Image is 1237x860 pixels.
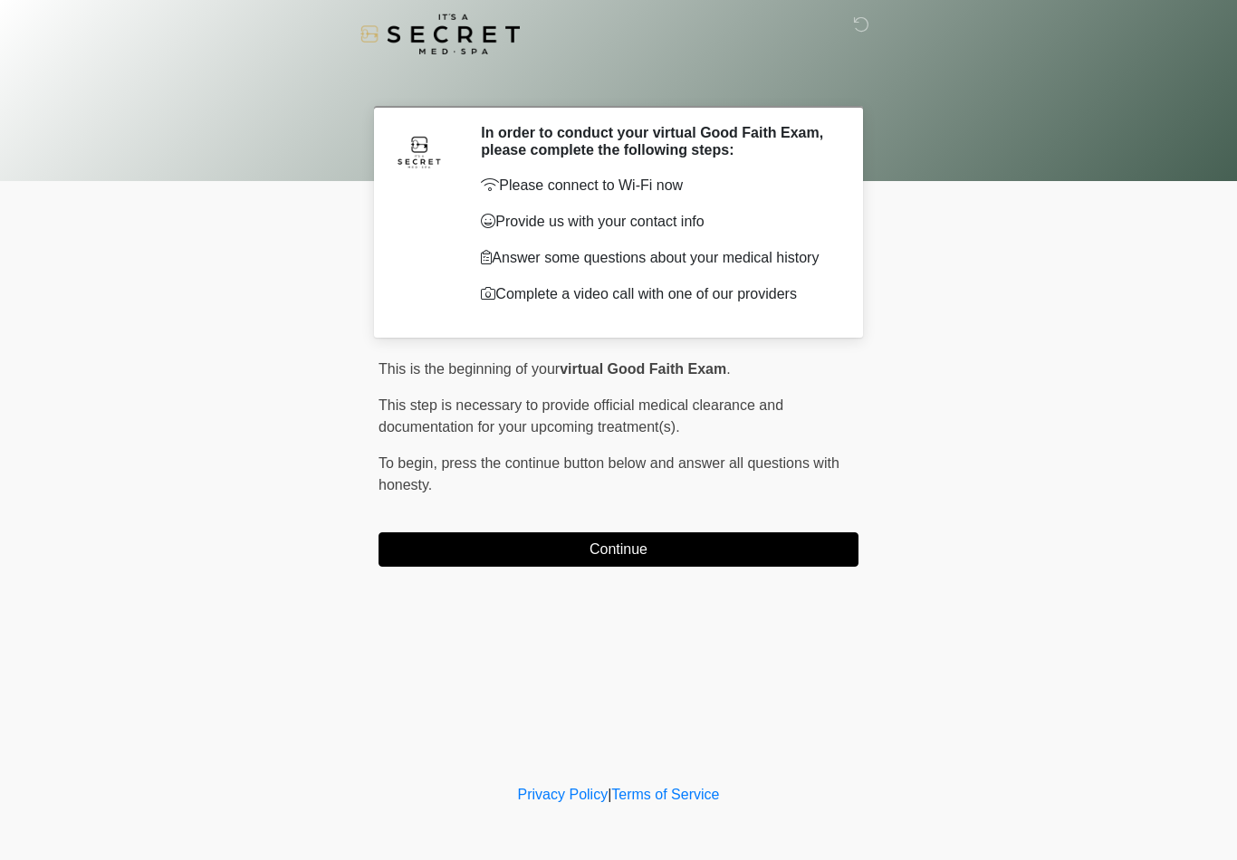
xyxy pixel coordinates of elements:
[518,787,609,802] a: Privacy Policy
[379,532,858,567] button: Continue
[379,397,783,435] span: This step is necessary to provide official medical clearance and documentation for your upcoming ...
[726,361,730,377] span: .
[360,14,520,54] img: It's A Secret Med Spa Logo
[560,361,726,377] strong: virtual Good Faith Exam
[392,124,446,178] img: Agent Avatar
[481,247,831,269] p: Answer some questions about your medical history
[379,455,441,471] span: To begin,
[608,787,611,802] a: |
[481,283,831,305] p: Complete a video call with one of our providers
[481,124,831,158] h2: In order to conduct your virtual Good Faith Exam, please complete the following steps:
[481,175,831,196] p: Please connect to Wi-Fi now
[365,65,872,99] h1: ‎ ‎
[379,455,839,492] span: press the continue button below and answer all questions with honesty.
[379,361,560,377] span: This is the beginning of your
[481,211,831,233] p: Provide us with your contact info
[611,787,719,802] a: Terms of Service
